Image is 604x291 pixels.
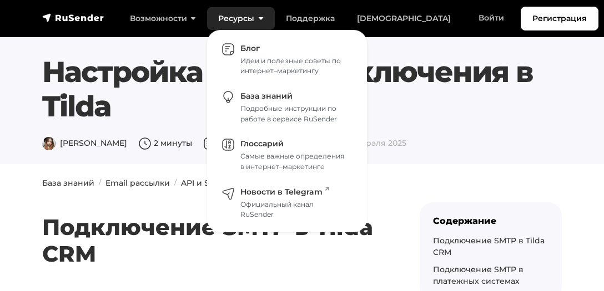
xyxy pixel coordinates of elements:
[433,216,548,226] div: Содержание
[433,236,545,257] a: Подключение SMTP в Tilda CRM
[240,151,348,172] div: Самые важные определения в интернет–маркетинге
[42,181,384,267] h2: Подключение SMTP в Tilda CRM
[240,187,329,197] span: Новости в Telegram
[181,178,226,188] a: API и SMTP
[433,264,524,286] a: Подключение SMTP в платежных системах
[213,83,361,131] a: База знаний Подробные инструкции по работе в сервисе RuSender
[240,139,284,149] span: Глоссарий
[240,200,348,220] div: Официальный канал RuSender
[207,7,274,30] a: Ресурсы
[467,7,515,29] a: Войти
[138,137,152,150] img: Время чтения
[42,55,562,124] h1: Настройка SMTP подключения в Tilda
[119,7,207,30] a: Возможности
[105,178,170,188] a: Email рассылки
[346,7,462,30] a: [DEMOGRAPHIC_DATA]
[203,137,217,150] img: Дата публикации
[203,138,280,148] span: 7 октября 2024
[240,104,348,124] div: Подробные инструкции по работе в сервисе RuSender
[213,131,361,179] a: Глоссарий Самые важные определения в интернет–маркетинге
[521,7,598,30] a: Регистрация
[213,179,361,227] a: Новости в Telegram Официальный канал RuSender
[36,177,568,189] nav: breadcrumb
[42,178,94,188] a: База знаний
[138,138,192,148] span: 2 минуты
[275,7,346,30] a: Поддержка
[240,56,348,76] div: Идеи и полезные советы по интернет–маркетингу
[213,35,361,83] a: Блог Идеи и полезные советы по интернет–маркетингу
[42,138,127,148] span: [PERSON_NAME]
[42,12,104,23] img: RuSender
[240,91,293,101] span: База знаний
[240,43,260,53] span: Блог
